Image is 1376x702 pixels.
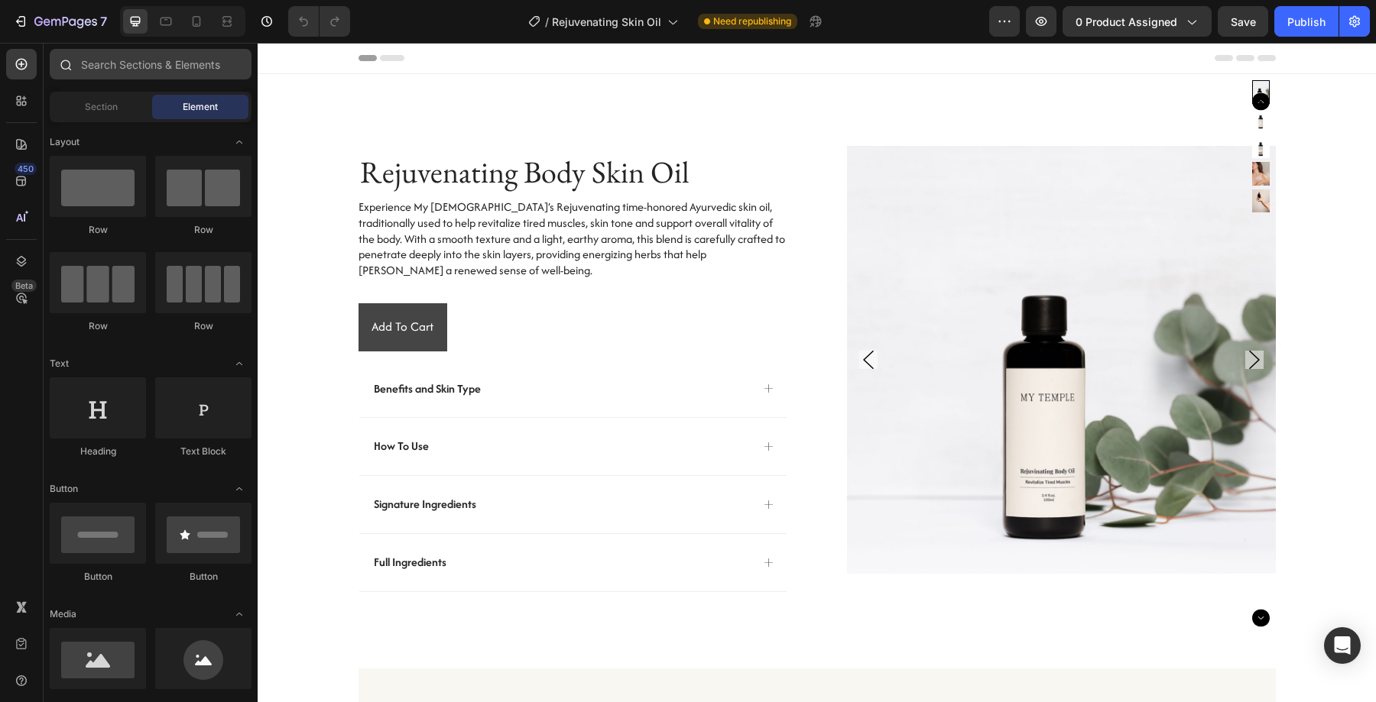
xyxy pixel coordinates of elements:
[116,454,219,470] p: Signature Ingredients
[155,445,252,458] div: Text Block
[50,135,80,149] span: Layout
[116,512,189,528] p: Full Ingredients
[183,100,218,114] span: Element
[155,223,252,237] div: Row
[116,396,171,412] p: How To Use
[552,14,661,30] span: Rejuvenating Skin Oil
[11,280,37,292] div: Beta
[1218,6,1268,37] button: Save
[227,477,252,501] span: Toggle open
[50,445,146,458] div: Heading
[100,12,107,31] p: 7
[227,130,252,154] span: Toggle open
[50,357,69,370] span: Text
[101,156,527,235] span: Experience My [DEMOGRAPHIC_DATA]’s Rejuvenating time-honored Ayurvedic skin oil, traditionally us...
[1274,6,1339,37] button: Publish
[288,6,350,37] div: Undo/Redo
[50,319,146,333] div: Row
[116,338,223,354] p: Benefits and Skin Type
[227,351,252,376] span: Toggle open
[101,260,190,309] button: Add To Cart
[1287,14,1326,30] div: Publish
[1063,6,1212,37] button: 0 product assigned
[995,50,1012,68] button: Carousel Back Arrow
[988,308,1006,326] button: Carousel Next Arrow
[101,108,530,150] h1: Rejuvenating Body Skin Oil
[545,14,549,30] span: /
[1231,15,1256,28] span: Save
[155,570,252,584] div: Button
[15,163,37,175] div: 450
[6,6,114,37] button: 7
[155,319,252,333] div: Row
[713,15,791,28] span: Need republishing
[50,570,146,584] div: Button
[995,566,1012,584] button: Carousel Next Arrow
[114,273,176,296] div: Add To Cart
[85,100,118,114] span: Section
[258,43,1376,702] iframe: Design area
[50,482,78,496] span: Button
[50,49,252,79] input: Search Sections & Elements
[1324,627,1361,664] div: Open Intercom Messenger
[1076,14,1177,30] span: 0 product assigned
[227,602,252,626] span: Toggle open
[602,308,620,326] button: Carousel Back Arrow
[50,607,76,621] span: Media
[50,223,146,237] div: Row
